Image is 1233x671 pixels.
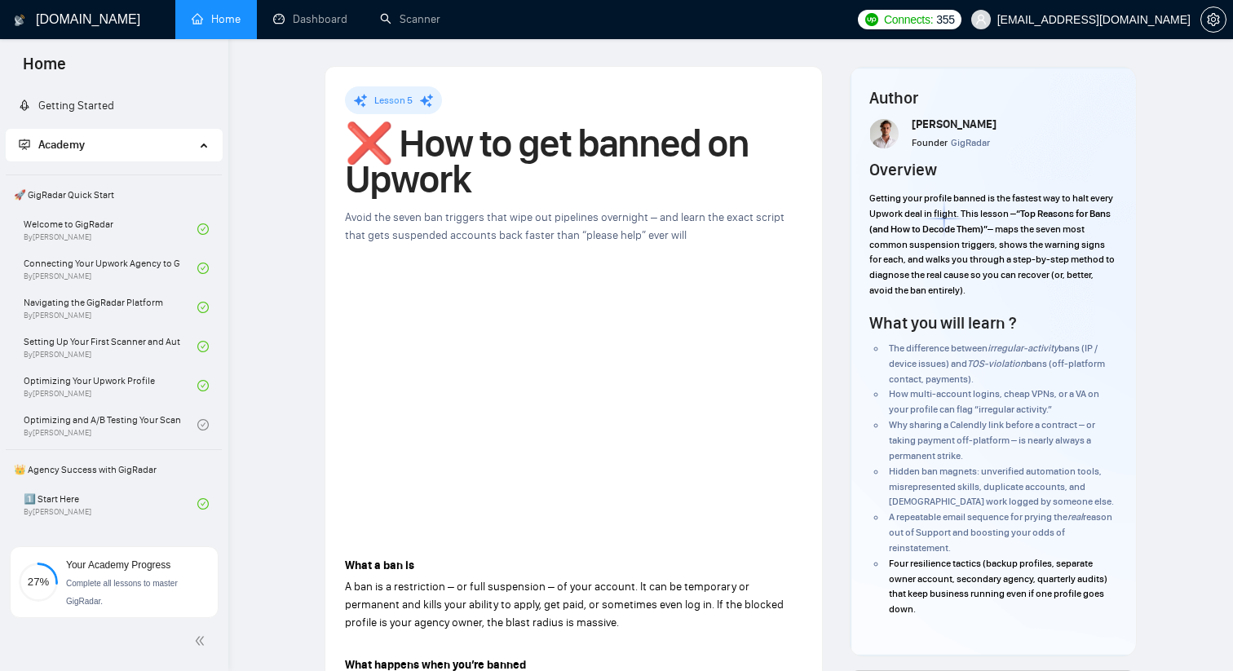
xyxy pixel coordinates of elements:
[889,558,1107,616] span: Four resilience tactics (backup profiles, separate owner account, secondary agency, quarterly aud...
[6,90,222,122] li: Getting Started
[870,119,899,148] img: Screenshot+at+Jun+18+10-48-53%E2%80%AFPM.png
[66,579,178,606] span: Complete all lessons to master GigRadar.
[967,358,1026,369] em: TOS-violation
[197,263,209,274] span: check-circle
[988,342,1058,354] em: irregular-activity
[869,158,937,181] h4: Overview
[19,99,114,113] a: rocketGetting Started
[24,211,197,247] a: Welcome to GigRadarBy[PERSON_NAME]
[197,341,209,352] span: check-circle
[24,368,197,404] a: Optimizing Your Upwork ProfileBy[PERSON_NAME]
[975,14,987,25] span: user
[7,179,220,211] span: 🚀 GigRadar Quick Start
[374,95,413,106] span: Lesson 5
[1200,13,1226,26] a: setting
[869,86,1117,109] h4: Author
[951,137,990,148] span: GigRadar
[869,311,1016,334] h4: What you will learn ?
[889,342,1098,369] span: bans (IP / device issues) and
[24,329,197,364] a: Setting Up Your First Scanner and Auto-BidderBy[PERSON_NAME]
[889,466,1114,508] span: Hidden ban magnets: unverified automation tools, misrepresented skills, duplicate accounts, and [...
[345,558,414,572] strong: What a ban is
[24,407,197,443] a: Optimizing and A/B Testing Your Scanner for Better ResultsBy[PERSON_NAME]
[865,13,878,26] img: upwork-logo.png
[889,419,1095,461] span: Why sharing a Calendly link before a contract – or taking payment off-platform – is nearly always...
[10,52,79,86] span: Home
[7,453,220,486] span: 👑 Agency Success with GigRadar
[38,138,85,152] span: Academy
[192,12,241,26] a: homeHome
[936,11,954,29] span: 355
[24,289,197,325] a: Navigating the GigRadar PlatformBy[PERSON_NAME]
[197,498,209,510] span: check-circle
[273,12,347,26] a: dashboardDashboard
[1178,616,1217,655] iframe: Intercom live chat
[14,7,25,33] img: logo
[889,342,988,354] span: The difference between
[1067,511,1083,523] em: real
[345,580,784,629] span: A ban is a restriction – or full suspension – of your account. It can be temporary or permanent a...
[197,302,209,313] span: check-circle
[380,12,440,26] a: searchScanner
[869,192,1113,219] span: Getting your profile banned is the fastest way to halt every Upwork deal in flight. This lesson –
[19,139,30,150] span: fund-projection-screen
[1201,13,1226,26] span: setting
[197,419,209,430] span: check-circle
[889,511,1067,523] span: A repeatable email sequence for prying the
[345,126,802,197] h1: ❌ How to get banned on Upwork
[197,223,209,235] span: check-circle
[884,11,933,29] span: Connects:
[24,486,197,522] a: 1️⃣ Start HereBy[PERSON_NAME]
[889,388,1099,415] span: How multi-account logins, cheap VPNs, or a VA on your profile can flag “irregular activity.”
[19,138,85,152] span: Academy
[345,210,784,242] span: Avoid the seven ban triggers that wipe out pipelines overnight – and learn the exact script that ...
[869,223,1115,296] span: – maps the seven most common suspension triggers, shows the warning signs for each, and walks you...
[889,358,1105,385] span: bans (off-platform contact, payments).
[197,380,209,391] span: check-circle
[869,208,1111,235] strong: “Top Reasons for Bans (and How to Decode Them)”
[66,559,170,571] span: Your Academy Progress
[1200,7,1226,33] button: setting
[194,633,210,649] span: double-left
[912,137,948,148] span: Founder
[24,250,197,286] a: Connecting Your Upwork Agency to GigRadarBy[PERSON_NAME]
[19,576,58,587] span: 27%
[889,511,1112,554] span: reason out of Support and boosting your odds of reinstatement.
[912,117,997,131] span: [PERSON_NAME]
